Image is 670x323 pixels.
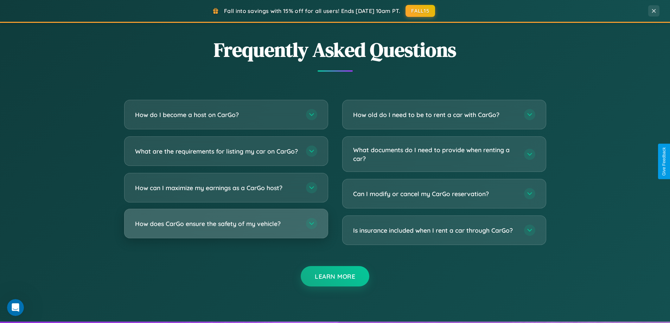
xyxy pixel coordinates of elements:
[124,36,546,63] h2: Frequently Asked Questions
[353,110,517,119] h3: How old do I need to be to rent a car with CarGo?
[662,147,666,176] div: Give Feedback
[353,189,517,198] h3: Can I modify or cancel my CarGo reservation?
[135,110,299,119] h3: How do I become a host on CarGo?
[301,266,369,286] button: Learn More
[353,226,517,235] h3: Is insurance included when I rent a car through CarGo?
[135,183,299,192] h3: How can I maximize my earnings as a CarGo host?
[135,147,299,156] h3: What are the requirements for listing my car on CarGo?
[135,219,299,228] h3: How does CarGo ensure the safety of my vehicle?
[224,7,400,14] span: Fall into savings with 15% off for all users! Ends [DATE] 10am PT.
[353,146,517,163] h3: What documents do I need to provide when renting a car?
[7,299,24,316] iframe: Intercom live chat
[406,5,435,17] button: FALL15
